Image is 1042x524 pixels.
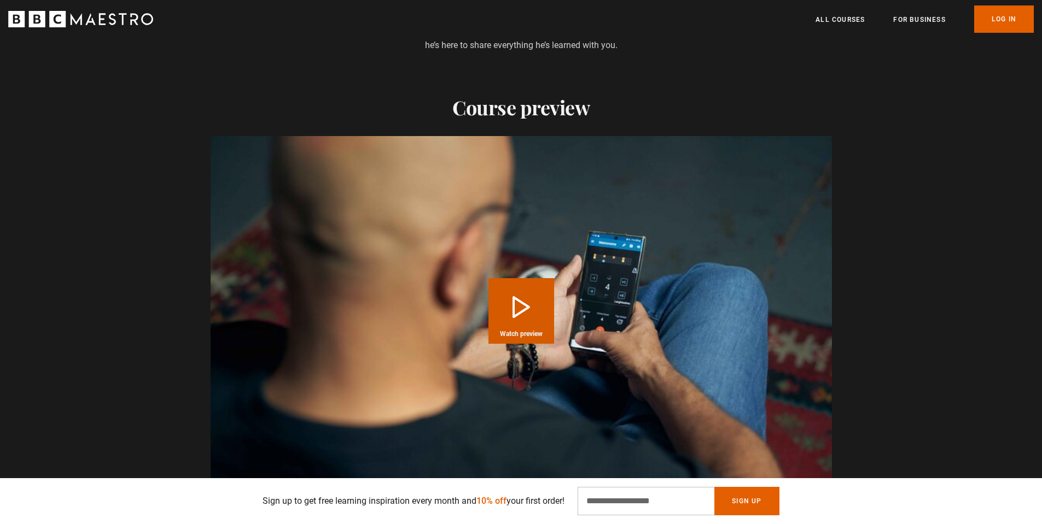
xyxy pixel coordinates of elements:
p: Sign up to get free learning inspiration every month and your first order! [263,494,564,508]
button: Sign Up [714,487,779,515]
video-js: Video Player [211,136,832,485]
a: Log In [974,5,1034,33]
span: 10% off [476,496,507,506]
nav: Primary [816,5,1034,33]
h2: Course preview [211,96,832,119]
button: Play Course overview for Happiness with Mo Gawdat [488,278,554,344]
span: Watch preview [500,331,543,337]
a: All Courses [816,14,865,25]
svg: BBC Maestro [8,11,153,27]
a: For business [893,14,945,25]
